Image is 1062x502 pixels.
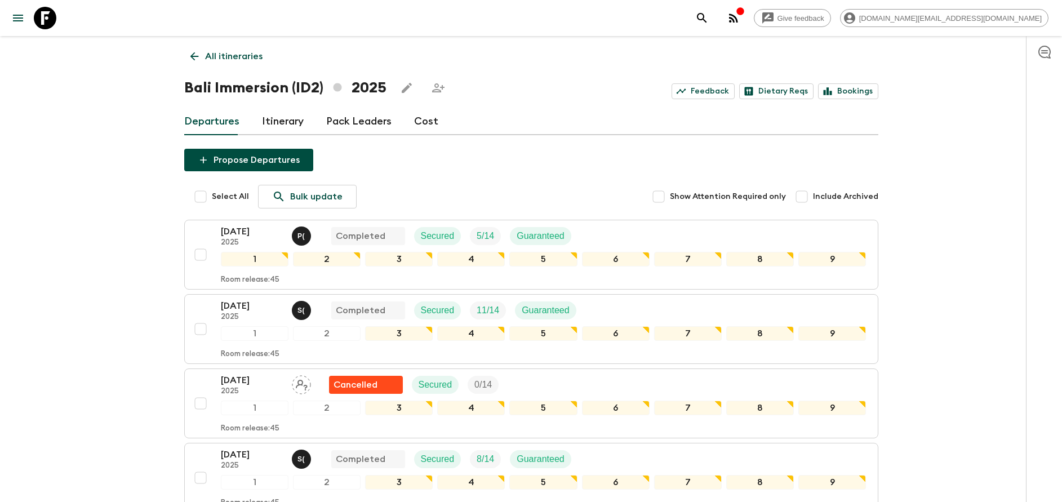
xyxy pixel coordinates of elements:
[414,301,461,319] div: Secured
[221,252,288,266] div: 1
[437,326,505,341] div: 4
[221,238,283,247] p: 2025
[477,229,494,243] p: 5 / 14
[414,227,461,245] div: Secured
[329,376,403,394] div: Flash Pack cancellation
[477,304,499,317] p: 11 / 14
[184,45,269,68] a: All itineraries
[205,50,263,63] p: All itineraries
[654,252,722,266] div: 7
[670,191,786,202] span: Show Attention Required only
[262,108,304,135] a: Itinerary
[293,326,361,341] div: 2
[427,77,450,99] span: Share this itinerary
[292,230,313,239] span: Purna (Komang) Yasa
[212,191,249,202] span: Select All
[509,475,577,490] div: 5
[470,301,506,319] div: Trip Fill
[365,252,433,266] div: 3
[336,304,385,317] p: Completed
[293,252,361,266] div: 2
[509,401,577,415] div: 5
[292,453,313,462] span: Shandy (Putu) Sandhi Astra Juniawan
[221,374,283,387] p: [DATE]
[468,376,499,394] div: Trip Fill
[798,252,866,266] div: 9
[798,401,866,415] div: 9
[726,252,794,266] div: 8
[840,9,1048,27] div: [DOMAIN_NAME][EMAIL_ADDRESS][DOMAIN_NAME]
[582,475,650,490] div: 6
[365,475,433,490] div: 3
[798,475,866,490] div: 9
[509,326,577,341] div: 5
[184,149,313,171] button: Propose Departures
[517,452,565,466] p: Guaranteed
[292,379,311,388] span: Assign pack leader
[672,83,735,99] a: Feedback
[477,452,494,466] p: 8 / 14
[582,326,650,341] div: 6
[336,229,385,243] p: Completed
[365,326,433,341] div: 3
[771,14,830,23] span: Give feedback
[437,252,505,266] div: 4
[437,401,505,415] div: 4
[474,378,492,392] p: 0 / 14
[726,475,794,490] div: 8
[184,220,878,290] button: [DATE]2025Purna (Komang) YasaCompletedSecuredTrip FillGuaranteed123456789Room release:45
[691,7,713,29] button: search adventures
[221,326,288,341] div: 1
[221,461,283,470] p: 2025
[334,378,377,392] p: Cancelled
[221,225,283,238] p: [DATE]
[813,191,878,202] span: Include Archived
[517,229,565,243] p: Guaranteed
[414,450,461,468] div: Secured
[853,14,1048,23] span: [DOMAIN_NAME][EMAIL_ADDRESS][DOMAIN_NAME]
[818,83,878,99] a: Bookings
[7,7,29,29] button: menu
[726,326,794,341] div: 8
[412,376,459,394] div: Secured
[221,313,283,322] p: 2025
[739,83,814,99] a: Dietary Reqs
[184,368,878,438] button: [DATE]2025Assign pack leaderFlash Pack cancellationSecuredTrip Fill123456789Room release:45
[509,252,577,266] div: 5
[421,304,455,317] p: Secured
[396,77,418,99] button: Edit this itinerary
[293,475,361,490] div: 2
[421,229,455,243] p: Secured
[414,108,438,135] a: Cost
[221,401,288,415] div: 1
[419,378,452,392] p: Secured
[470,227,501,245] div: Trip Fill
[582,252,650,266] div: 6
[258,185,357,208] a: Bulk update
[221,299,283,313] p: [DATE]
[437,475,505,490] div: 4
[221,424,279,433] p: Room release: 45
[184,77,386,99] h1: Bali Immersion (ID2) 2025
[292,304,313,313] span: Shandy (Putu) Sandhi Astra Juniawan
[654,475,722,490] div: 7
[326,108,392,135] a: Pack Leaders
[726,401,794,415] div: 8
[221,475,288,490] div: 1
[221,387,283,396] p: 2025
[221,350,279,359] p: Room release: 45
[221,448,283,461] p: [DATE]
[336,452,385,466] p: Completed
[654,401,722,415] div: 7
[221,276,279,285] p: Room release: 45
[290,190,343,203] p: Bulk update
[184,108,239,135] a: Departures
[293,401,361,415] div: 2
[470,450,501,468] div: Trip Fill
[754,9,831,27] a: Give feedback
[421,452,455,466] p: Secured
[184,294,878,364] button: [DATE]2025Shandy (Putu) Sandhi Astra JuniawanCompletedSecuredTrip FillGuaranteed123456789Room rel...
[654,326,722,341] div: 7
[798,326,866,341] div: 9
[582,401,650,415] div: 6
